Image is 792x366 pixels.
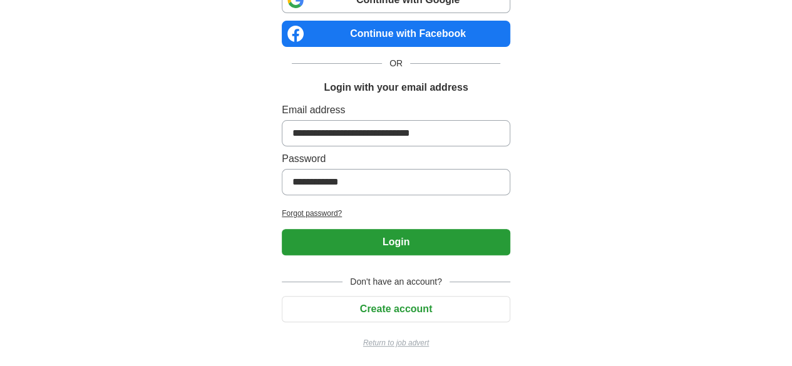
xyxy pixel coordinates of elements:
[282,151,510,166] label: Password
[324,80,468,95] h1: Login with your email address
[282,337,510,348] a: Return to job advert
[282,208,510,219] a: Forgot password?
[282,229,510,255] button: Login
[282,303,510,314] a: Create account
[282,21,510,47] a: Continue with Facebook
[342,275,450,288] span: Don't have an account?
[382,57,410,70] span: OR
[282,296,510,322] button: Create account
[282,103,510,118] label: Email address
